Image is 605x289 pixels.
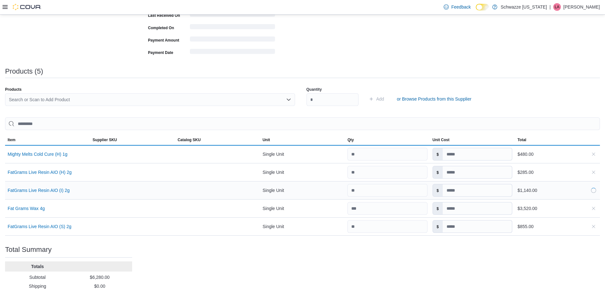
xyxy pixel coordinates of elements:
div: Single Unit [260,220,345,233]
button: Unit Cost [430,135,515,145]
button: Catalog SKU [175,135,260,145]
button: Add [366,93,387,105]
div: $480.00 [517,150,597,158]
span: Loading [190,38,275,43]
button: Fat Grams Wax 4g [8,206,45,211]
span: Loading [591,188,596,193]
div: $855.00 [517,223,597,230]
div: $3,520.00 [517,205,597,212]
span: Catalog SKU [178,137,201,142]
button: Item [5,135,90,145]
p: [PERSON_NAME] [563,3,600,11]
button: FatGrams Live Resin AIO (S) 2g [8,224,71,229]
button: Open list of options [286,97,291,102]
span: Supplier SKU [93,137,117,142]
p: Schwazze [US_STATE] [501,3,547,11]
button: Qty [345,135,430,145]
span: Unit Cost [433,137,449,142]
div: Single Unit [260,148,345,161]
p: Totals [8,263,67,270]
label: $ [433,202,443,214]
button: Mighty Melts Cold Cure (H) 1g [8,152,67,157]
div: $285.00 [517,168,597,176]
label: Payment Date [148,50,173,55]
button: Unit [260,135,345,145]
button: or Browse Products from this Supplier [394,93,474,105]
label: Quantity [306,87,322,92]
div: Single Unit [260,202,345,215]
button: FatGrams Live Resin AIO (H) 2g [8,170,72,175]
span: Loading [190,25,275,30]
button: Total [515,135,600,145]
label: $ [433,166,443,178]
span: Item [8,137,16,142]
span: Qty [347,137,354,142]
label: Completed On [148,25,174,30]
h3: Total Summary [5,246,52,253]
p: Subtotal [8,274,67,280]
span: LA [555,3,560,11]
a: Feedback [441,1,473,13]
p: $6,280.00 [70,274,130,280]
span: Loading [190,50,275,55]
span: Dark Mode [476,10,476,11]
span: Feedback [451,4,471,10]
label: Last Received On [148,13,180,18]
button: Supplier SKU [90,135,175,145]
span: Total [517,137,526,142]
h3: Products (5) [5,68,43,75]
img: Cova [13,4,41,10]
p: | [549,3,551,11]
label: Products [5,87,22,92]
span: or Browse Products from this Supplier [397,96,471,102]
button: Loading [590,187,597,194]
div: $1,140.00 [517,187,597,194]
input: Dark Mode [476,4,489,10]
label: $ [433,148,443,160]
div: Single Unit [260,184,345,197]
button: FatGrams Live Resin AIO (I) 2g [8,188,70,193]
label: $ [433,220,443,233]
div: Libby Aragon [553,3,561,11]
div: Single Unit [260,166,345,179]
span: Loading [190,13,275,18]
label: $ [433,184,443,196]
label: Payment Amount [148,38,179,43]
span: Add [376,96,384,102]
span: Unit [263,137,270,142]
